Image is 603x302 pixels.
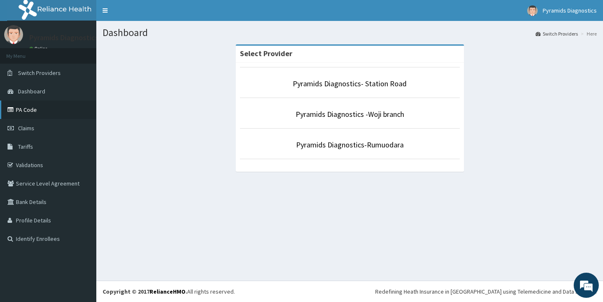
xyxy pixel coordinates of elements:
a: Switch Providers [536,30,578,37]
img: User Image [4,25,23,44]
div: Minimize live chat window [137,4,157,24]
a: Pyramids Diagnostics- Station Road [293,79,407,88]
li: Here [579,30,597,37]
span: Pyramids Diagnostics [543,7,597,14]
a: Online [29,46,49,52]
footer: All rights reserved. [96,281,603,302]
span: Dashboard [18,88,45,95]
img: User Image [527,5,538,16]
h1: Dashboard [103,27,597,38]
textarea: Type your message and hit 'Enter' [4,208,160,237]
span: Claims [18,124,34,132]
span: Switch Providers [18,69,61,77]
span: We're online! [49,95,116,180]
div: Redefining Heath Insurance in [GEOGRAPHIC_DATA] using Telemedicine and Data Science! [375,287,597,296]
a: RelianceHMO [149,288,186,295]
div: Chat with us now [44,47,141,58]
strong: Copyright © 2017 . [103,288,187,295]
img: d_794563401_company_1708531726252_794563401 [15,42,34,63]
p: Pyramids Diagnostics [29,34,98,41]
strong: Select Provider [240,49,292,58]
a: Pyramids Diagnostics -Woji branch [296,109,404,119]
span: Tariffs [18,143,33,150]
a: Pyramids Diagnostics-Rumuodara [296,140,404,150]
